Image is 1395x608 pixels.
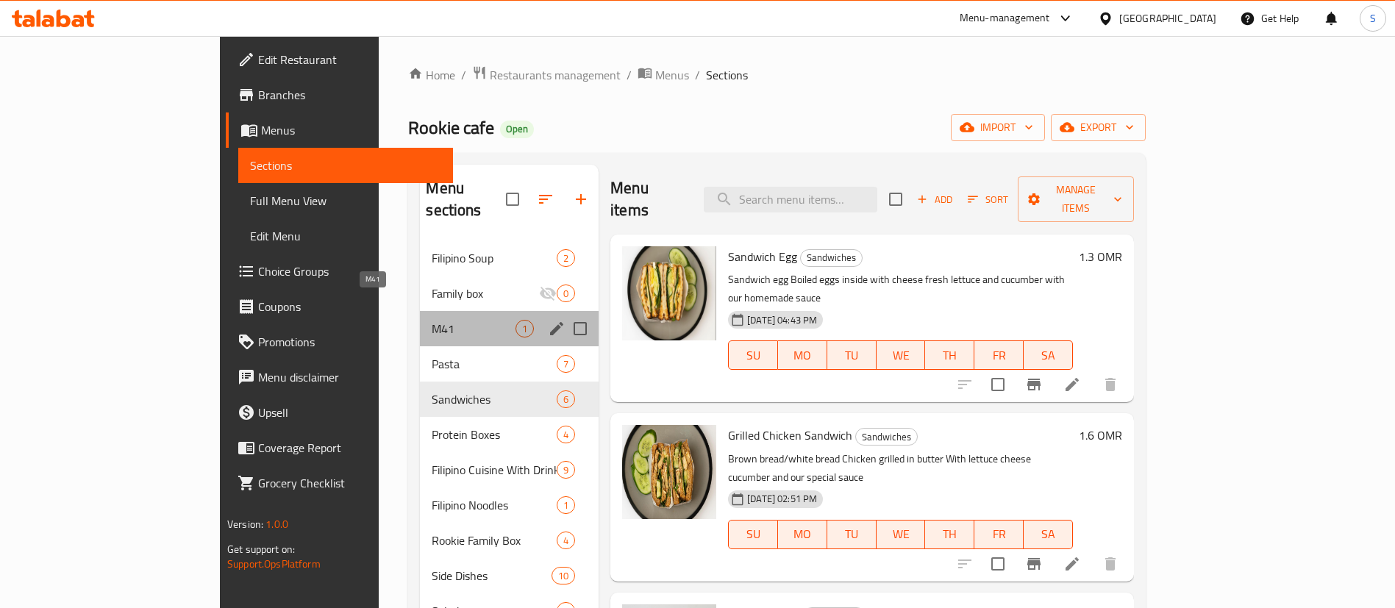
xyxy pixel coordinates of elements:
[226,42,453,77] a: Edit Restaurant
[1051,114,1146,141] button: export
[432,249,557,267] span: Filipino Soup
[968,191,1008,208] span: Sort
[638,65,689,85] a: Menus
[880,184,911,215] span: Select section
[980,345,1018,366] span: FR
[539,285,557,302] svg: Inactive section
[432,532,557,549] div: Rookie Family Box
[528,182,563,217] span: Sort sections
[728,246,797,268] span: Sandwich Egg
[963,118,1033,137] span: import
[258,333,441,351] span: Promotions
[728,271,1073,307] p: Sandwich egg Boiled eggs inside with cheese fresh lettuce and cucumber with our homemade sauce
[258,86,441,104] span: Branches
[238,148,453,183] a: Sections
[557,496,575,514] div: items
[516,322,533,336] span: 1
[227,515,263,534] span: Version:
[1030,345,1067,366] span: SA
[432,285,539,302] div: Family box
[1024,340,1073,370] button: SA
[655,66,689,84] span: Menus
[258,439,441,457] span: Coverage Report
[728,520,778,549] button: SU
[226,289,453,324] a: Coupons
[557,393,574,407] span: 6
[250,227,441,245] span: Edit Menu
[420,487,599,523] div: Filipino Noodles1
[432,496,557,514] div: Filipino Noodles
[557,355,575,373] div: items
[627,66,632,84] li: /
[974,520,1024,549] button: FR
[500,123,534,135] span: Open
[833,523,871,545] span: TU
[735,523,772,545] span: SU
[552,569,574,583] span: 10
[1079,425,1122,446] h6: 1.6 OMR
[964,188,1012,211] button: Sort
[563,182,599,217] button: Add section
[735,345,772,366] span: SU
[925,340,974,370] button: TH
[728,424,852,446] span: Grilled Chicken Sandwich
[420,417,599,452] div: Protein Boxes4
[238,218,453,254] a: Edit Menu
[238,183,453,218] a: Full Menu View
[1370,10,1376,26] span: S
[557,498,574,512] span: 1
[911,188,958,211] button: Add
[432,461,557,479] span: Filipino Cuisine With Drinks
[432,355,557,373] span: Pasta
[420,346,599,382] div: Pasta7
[951,114,1045,141] button: import
[552,567,575,584] div: items
[801,249,862,266] span: Sandwiches
[432,390,557,408] span: Sandwiches
[546,318,568,340] button: edit
[882,523,920,545] span: WE
[420,240,599,276] div: Filipino Soup2
[515,320,534,337] div: items
[784,523,821,545] span: MO
[420,523,599,558] div: Rookie Family Box4
[226,324,453,360] a: Promotions
[226,430,453,465] a: Coverage Report
[258,474,441,492] span: Grocery Checklist
[741,492,823,506] span: [DATE] 02:51 PM
[706,66,748,84] span: Sections
[1119,10,1216,26] div: [GEOGRAPHIC_DATA]
[432,567,551,584] span: Side Dishes
[610,177,686,221] h2: Menu items
[877,520,926,549] button: WE
[226,77,453,112] a: Branches
[557,251,574,265] span: 2
[980,523,1018,545] span: FR
[250,192,441,210] span: Full Menu View
[622,425,716,519] img: Grilled Chicken Sandwich
[1030,523,1067,545] span: SA
[1063,555,1081,573] a: Edit menu item
[1063,376,1081,393] a: Edit menu item
[557,461,575,479] div: items
[420,311,599,346] div: M411edit
[420,276,599,311] div: Family box0
[557,357,574,371] span: 7
[226,254,453,289] a: Choice Groups
[258,262,441,280] span: Choice Groups
[557,285,575,302] div: items
[728,450,1073,487] p: Brown bread/white bread Chicken grilled in butter With lettuce cheese cucumber and our special sauce
[728,340,778,370] button: SU
[557,390,575,408] div: items
[931,523,968,545] span: TH
[784,345,821,366] span: MO
[557,463,574,477] span: 9
[226,112,453,148] a: Menus
[695,66,700,84] li: /
[426,177,506,221] h2: Menu sections
[877,340,926,370] button: WE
